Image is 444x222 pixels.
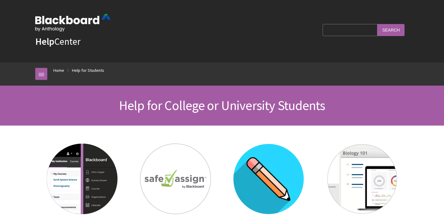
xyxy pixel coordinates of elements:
img: SafeAssign [140,144,211,214]
img: Blackboard by Anthology [35,14,111,32]
img: Ally for LMS [327,144,398,214]
a: Home [53,67,64,74]
a: HelpCenter [35,35,80,47]
input: Search [377,24,405,36]
span: Help for College or University Students [119,97,325,114]
img: Blackboard App [233,144,304,214]
a: Help for Students [72,67,104,74]
strong: Help [35,35,54,47]
img: Learn [47,144,117,214]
